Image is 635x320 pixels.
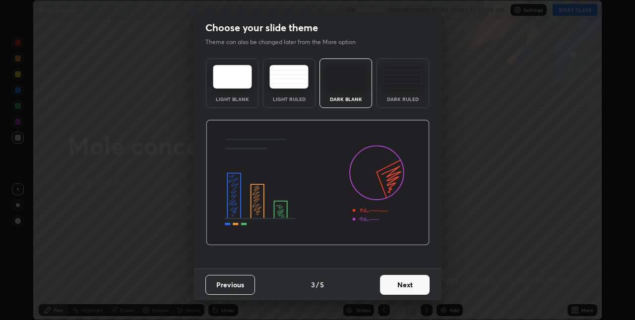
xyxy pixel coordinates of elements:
[269,65,309,89] img: lightRuledTheme.5fabf969.svg
[213,65,252,89] img: lightTheme.e5ed3b09.svg
[311,279,315,290] h4: 3
[383,97,423,102] div: Dark Ruled
[326,65,366,89] img: darkTheme.f0cc69e5.svg
[320,279,324,290] h4: 5
[383,65,422,89] img: darkRuledTheme.de295e13.svg
[212,97,252,102] div: Light Blank
[326,97,366,102] div: Dark Blank
[206,120,430,246] img: darkThemeBanner.d06ce4a2.svg
[380,275,430,295] button: Next
[316,279,319,290] h4: /
[205,275,255,295] button: Previous
[205,21,318,34] h2: Choose your slide theme
[269,97,309,102] div: Light Ruled
[205,38,366,47] p: Theme can also be changed later from the More option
